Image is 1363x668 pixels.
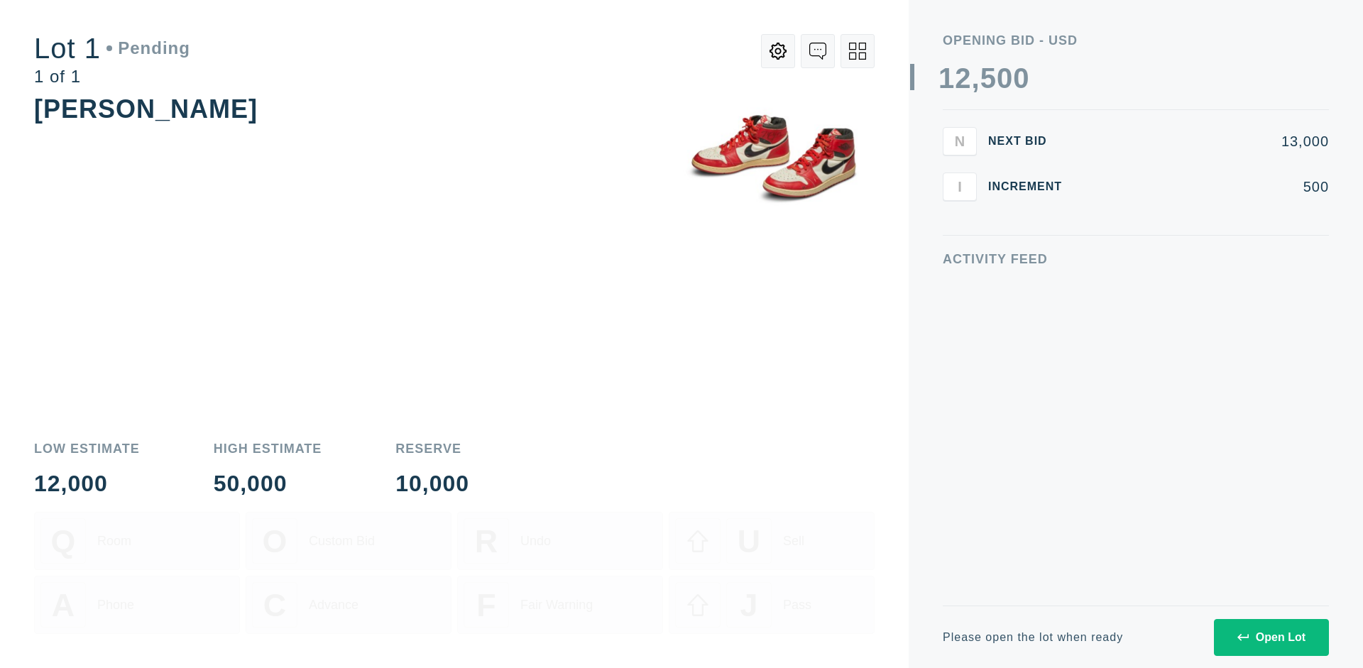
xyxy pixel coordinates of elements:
div: 0 [1013,64,1029,92]
div: 10,000 [395,472,469,495]
div: Activity Feed [943,253,1329,265]
div: Opening bid - USD [943,34,1329,47]
div: Open Lot [1237,631,1305,644]
div: Low Estimate [34,442,140,455]
button: Open Lot [1214,619,1329,656]
div: 13,000 [1085,134,1329,148]
div: 1 of 1 [34,68,190,85]
div: Please open the lot when ready [943,632,1123,643]
div: 12,000 [34,472,140,495]
div: Increment [988,181,1073,192]
div: Pending [106,40,190,57]
div: [PERSON_NAME] [34,94,258,124]
div: High Estimate [214,442,322,455]
button: N [943,127,977,155]
div: 2 [955,64,971,92]
span: N [955,133,965,149]
div: 500 [1085,180,1329,194]
div: Next Bid [988,136,1073,147]
div: Lot 1 [34,34,190,62]
div: 1 [938,64,955,92]
div: 50,000 [214,472,322,495]
div: 5 [980,64,997,92]
div: Reserve [395,442,469,455]
div: , [972,64,980,348]
span: I [958,178,962,195]
button: I [943,173,977,201]
div: 0 [997,64,1013,92]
